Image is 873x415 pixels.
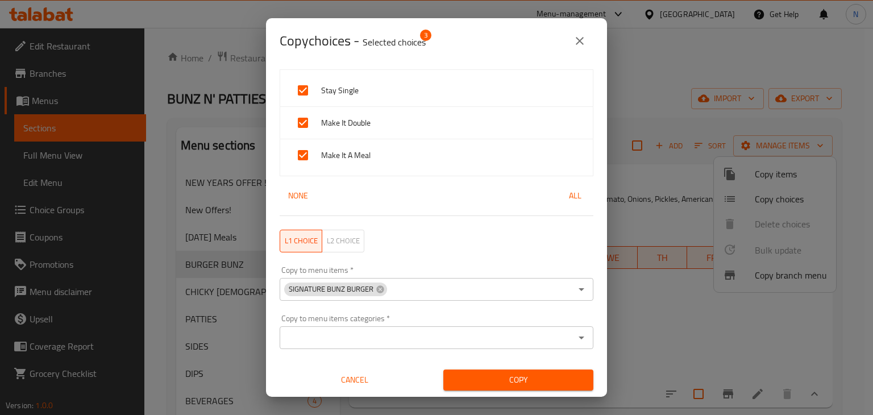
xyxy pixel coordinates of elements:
button: Cancel [280,370,430,391]
span: SIGNATURE BUNZ BURGER [284,284,378,294]
button: Open [573,281,589,297]
span: 3 [420,30,431,41]
span: Stay Single [321,84,584,98]
span: Make It A Meal [321,148,584,163]
button: L2 choice [322,230,364,252]
span: None [284,189,311,203]
span: L2 choice [327,234,360,247]
span: Make It Double [321,116,584,130]
span: Copy choices - [280,28,426,53]
span: L1 choice [285,234,318,247]
button: None [280,185,316,206]
button: close [566,27,593,55]
button: Copy [443,370,593,391]
div: choice level [280,230,364,252]
button: All [557,185,593,206]
button: Open [573,330,589,346]
span: All [562,189,589,203]
button: L1 choice [280,230,322,252]
div: SIGNATURE BUNZ BURGER [284,283,387,296]
span: Copy [452,373,584,387]
span: Cancel [284,373,425,387]
p: Selected choices [363,35,426,49]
